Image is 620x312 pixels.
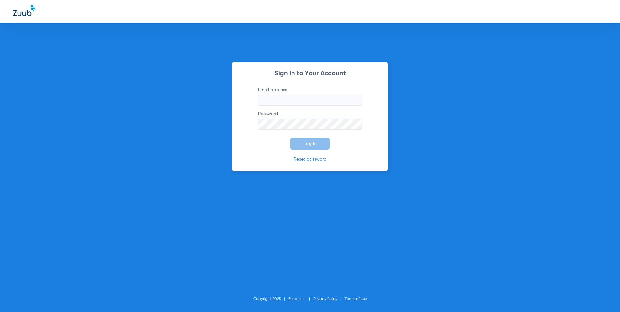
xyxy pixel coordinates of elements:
[288,296,313,302] li: Zuub, Inc.
[248,70,372,77] h2: Sign In to Your Account
[253,296,288,302] li: Copyright 2025
[313,297,337,301] a: Privacy Policy
[258,95,362,106] input: Email address
[345,297,367,301] a: Terms of Use
[258,87,362,106] label: Email address
[13,5,35,16] img: Zuub Logo
[258,119,362,130] input: Password
[303,141,317,146] span: Log In
[290,138,330,150] button: Log In
[258,111,362,130] label: Password
[293,157,327,162] a: Reset password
